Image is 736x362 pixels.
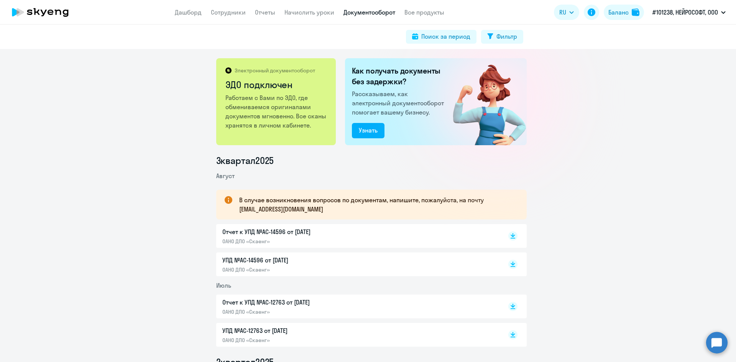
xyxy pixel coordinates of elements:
a: Начислить уроки [284,8,334,16]
button: Узнать [352,123,384,138]
button: Поиск за период [406,30,476,44]
p: УПД №AC-12763 от [DATE] [222,326,383,335]
img: balance [632,8,639,16]
span: RU [559,8,566,17]
h2: ЭДО подключен [225,79,328,91]
a: Документооборот [343,8,395,16]
a: УПД №AC-12763 от [DATE]ОАНО ДПО «Скаенг» [222,326,492,344]
div: Узнать [359,126,378,135]
a: Сотрудники [211,8,246,16]
button: Фильтр [481,30,523,44]
p: Отчет к УПД №AC-14596 от [DATE] [222,227,383,236]
p: Отчет к УПД №AC-12763 от [DATE] [222,298,383,307]
span: Август [216,172,235,180]
button: RU [554,5,579,20]
a: Отчеты [255,8,275,16]
p: ОАНО ДПО «Скаенг» [222,308,383,315]
div: Фильтр [496,32,517,41]
a: Дашборд [175,8,202,16]
p: Работаем с Вами по ЭДО, где обмениваемся оригиналами документов мгновенно. Все сканы хранятся в л... [225,93,328,130]
p: #101238, НЕЙРОСОФТ, ООО [652,8,718,17]
a: УПД №AC-14596 от [DATE]ОАНО ДПО «Скаенг» [222,256,492,273]
img: connected [440,58,527,145]
p: В случае возникновения вопросов по документам, напишите, пожалуйста, на почту [EMAIL_ADDRESS][DOM... [239,195,513,214]
h2: Как получать документы без задержки? [352,66,447,87]
p: Электронный документооборот [235,67,315,74]
span: Июль [216,282,231,289]
a: Отчет к УПД №AC-12763 от [DATE]ОАНО ДПО «Скаенг» [222,298,492,315]
button: Балансbalance [604,5,644,20]
div: Баланс [608,8,629,17]
li: 3 квартал 2025 [216,154,527,167]
p: ОАНО ДПО «Скаенг» [222,266,383,273]
p: ОАНО ДПО «Скаенг» [222,337,383,344]
button: #101238, НЕЙРОСОФТ, ООО [649,3,729,21]
p: УПД №AC-14596 от [DATE] [222,256,383,265]
a: Отчет к УПД №AC-14596 от [DATE]ОАНО ДПО «Скаенг» [222,227,492,245]
div: Поиск за период [421,32,470,41]
p: Рассказываем, как электронный документооборот помогает вашему бизнесу. [352,89,447,117]
a: Все продукты [404,8,444,16]
p: ОАНО ДПО «Скаенг» [222,238,383,245]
